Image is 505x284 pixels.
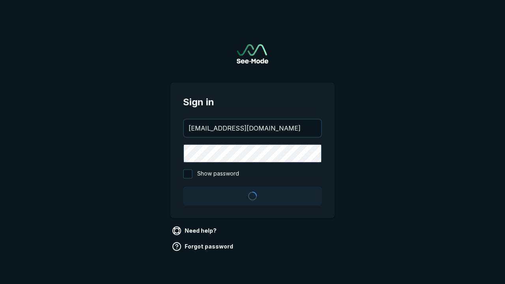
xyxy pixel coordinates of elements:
span: Sign in [183,95,322,109]
input: your@email.com [184,120,321,137]
img: See-Mode Logo [237,44,268,64]
a: Go to sign in [237,44,268,64]
a: Forgot password [170,240,236,253]
a: Need help? [170,224,220,237]
span: Show password [197,169,239,179]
